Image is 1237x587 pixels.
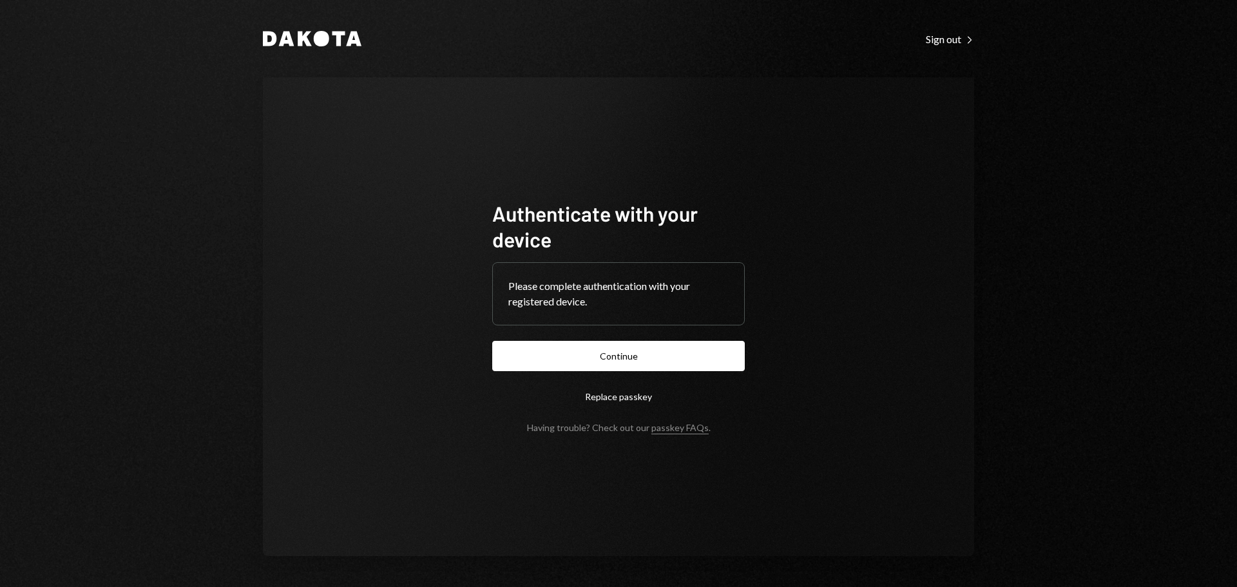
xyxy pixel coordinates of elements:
[492,341,745,371] button: Continue
[651,422,709,434] a: passkey FAQs
[508,278,729,309] div: Please complete authentication with your registered device.
[926,33,974,46] div: Sign out
[926,32,974,46] a: Sign out
[492,381,745,412] button: Replace passkey
[492,200,745,252] h1: Authenticate with your device
[527,422,711,433] div: Having trouble? Check out our .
